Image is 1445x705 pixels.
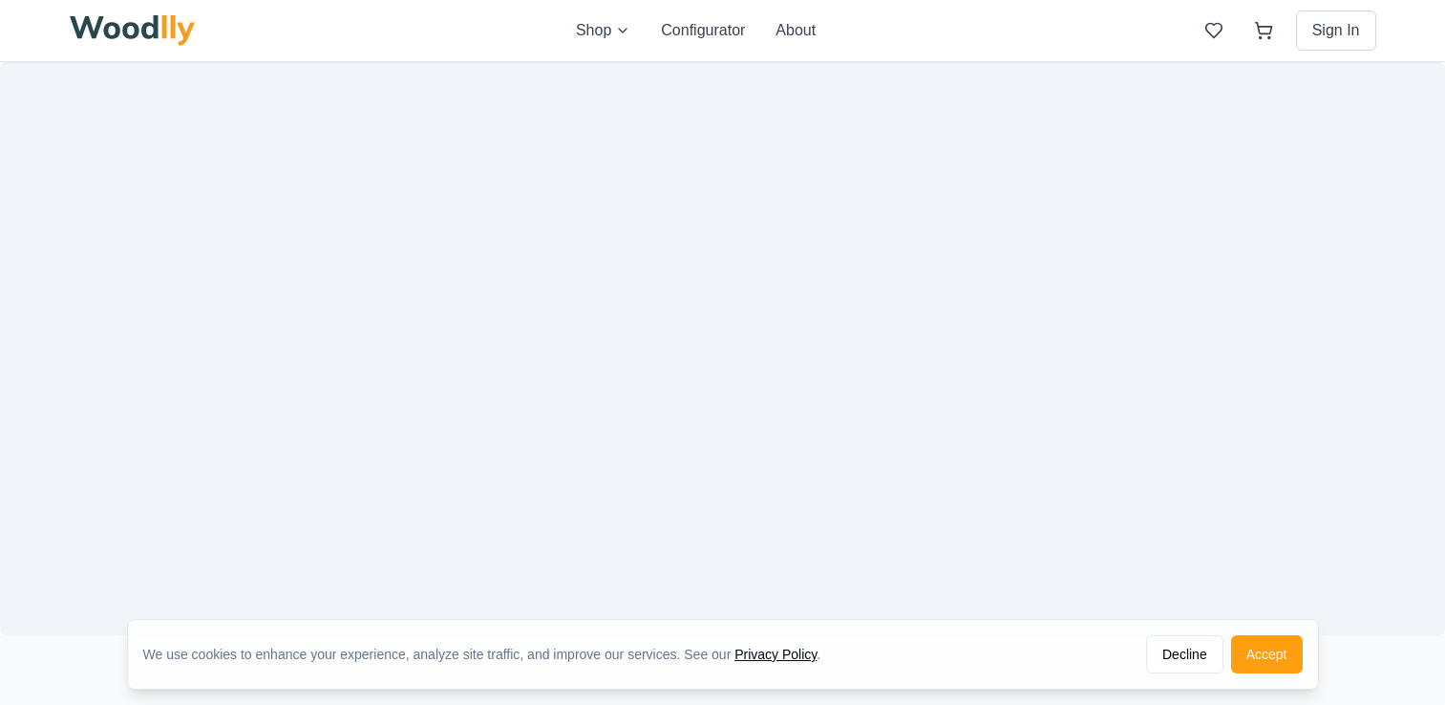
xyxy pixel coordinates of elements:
[1296,11,1376,51] button: Sign In
[576,19,630,42] button: Shop
[734,647,817,662] a: Privacy Policy
[70,15,196,46] img: Woodlly
[661,19,745,42] button: Configurator
[776,19,816,42] button: About
[143,645,837,664] div: We use cookies to enhance your experience, analyze site traffic, and improve our services. See our .
[1146,635,1223,673] button: Decline
[1231,635,1303,673] button: Accept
